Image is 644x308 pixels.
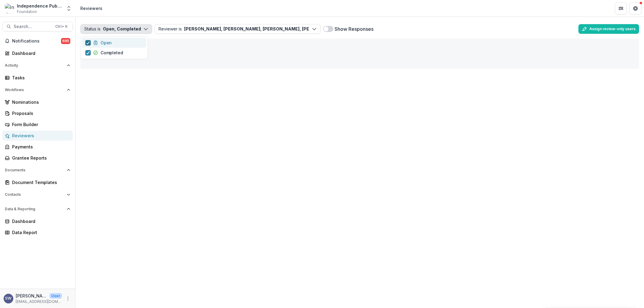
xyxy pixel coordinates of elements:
[2,85,73,95] button: Open Workflows
[12,39,61,44] span: Notifications
[2,190,73,199] button: Open Contacts
[2,216,73,226] a: Dashboard
[2,142,73,152] a: Payments
[80,5,102,11] div: Reviewers
[5,63,64,68] span: Activity
[12,132,68,139] div: Reviewers
[2,61,73,70] button: Open Activity
[5,4,14,13] img: Independence Public Media Foundation
[17,3,62,9] div: Independence Public Media Foundation
[16,299,62,304] p: [EMAIL_ADDRESS][DOMAIN_NAME]
[16,293,47,299] p: [PERSON_NAME]
[2,131,73,141] a: Reviewers
[12,179,68,186] div: Document Templates
[5,207,64,211] span: Data & Reporting
[2,227,73,237] a: Data Report
[5,297,12,300] div: Sherella Williams
[5,192,64,197] span: Contacts
[12,110,68,116] div: Proposals
[12,218,68,224] div: Dashboard
[12,121,68,128] div: Form Builder
[2,97,73,107] a: Nominations
[50,293,62,299] p: User
[64,295,72,302] button: More
[12,99,68,105] div: Nominations
[12,155,68,161] div: Grantee Reports
[630,2,642,14] button: Get Help
[2,177,73,187] a: Document Templates
[2,153,73,163] a: Grantee Reports
[2,119,73,129] a: Form Builder
[2,36,73,46] button: Notifications695
[578,24,639,34] button: Assign review-only users
[54,23,69,30] div: Ctrl + K
[78,4,105,13] nav: breadcrumb
[101,40,112,46] p: Open
[65,2,73,14] button: Open entity switcher
[5,168,64,172] span: Documents
[615,2,627,14] button: Partners
[80,24,152,34] button: Status isOpen, Completed
[2,165,73,175] button: Open Documents
[335,25,373,33] label: Show Responses
[17,9,37,14] span: Foundation
[61,38,70,44] span: 695
[101,49,123,56] p: Completed
[2,48,73,58] a: Dashboard
[12,144,68,150] div: Payments
[12,50,68,56] div: Dashboard
[2,73,73,83] a: Tasks
[2,108,73,118] a: Proposals
[12,75,68,81] div: Tasks
[14,24,52,29] span: Search...
[5,88,64,92] span: Workflows
[2,22,73,31] button: Search...
[155,24,321,34] button: Reviewer is[PERSON_NAME], [PERSON_NAME], [PERSON_NAME], [PERSON_NAME], M. [PERSON_NAME], [PERSON_...
[12,229,68,236] div: Data Report
[2,204,73,214] button: Open Data & Reporting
